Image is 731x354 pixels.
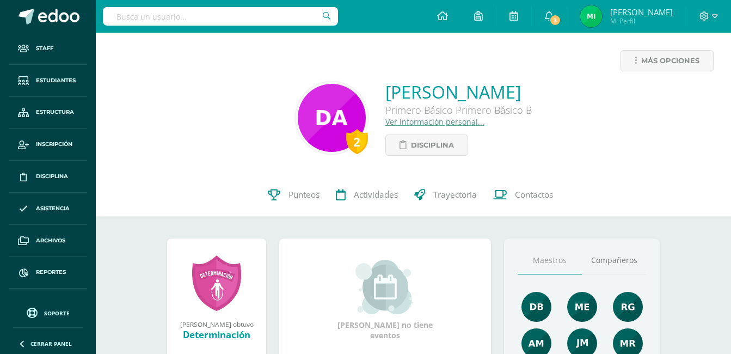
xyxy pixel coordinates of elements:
span: Disciplina [411,135,454,155]
span: Más opciones [641,51,699,71]
span: Archivos [36,236,65,245]
input: Busca un usuario... [103,7,338,26]
span: [PERSON_NAME] [610,7,673,17]
span: Asistencia [36,204,70,213]
div: 2 [346,129,368,154]
a: Punteos [260,173,328,217]
a: Asistencia [9,193,87,225]
span: Estudiantes [36,76,76,85]
span: Staff [36,44,53,53]
img: event_small.png [355,260,415,314]
a: Actividades [328,173,406,217]
a: Contactos [485,173,561,217]
a: Disciplina [385,135,468,156]
img: 65453557fab290cae8854fbf14c7a1d7.png [567,292,597,322]
span: Actividades [354,189,398,200]
img: 6f29d68f3332a1bbde006def93603702.png [580,5,602,27]
a: Disciplina [9,161,87,193]
a: Inscripción [9,129,87,161]
span: Cerrar panel [30,340,72,347]
span: Contactos [515,189,553,200]
a: Trayectoria [406,173,485,217]
span: Soporte [44,309,70,317]
a: Estructura [9,97,87,129]
div: [PERSON_NAME] obtuvo [178,320,255,328]
span: 3 [549,14,561,26]
img: 5ef1ac25c7dcefbc1714b851d360c71f.png [298,84,366,152]
a: Ver información personal... [385,117,484,127]
img: 92e8b7530cfa383477e969a429d96048.png [521,292,551,322]
div: Determinación [178,328,255,341]
img: c8ce501b50aba4663d5e9c1ec6345694.png [613,292,643,322]
a: Maestros [518,247,582,274]
span: Reportes [36,268,66,277]
a: Staff [9,33,87,65]
a: Estudiantes [9,65,87,97]
span: Disciplina [36,172,68,181]
div: Primero Básico Primero Básico B [385,103,532,117]
span: Estructura [36,108,74,117]
span: Inscripción [36,140,72,149]
a: Archivos [9,225,87,257]
div: [PERSON_NAME] no tiene eventos [331,260,440,340]
span: Trayectoria [433,189,477,200]
a: Reportes [9,257,87,289]
a: Soporte [13,305,83,320]
a: Más opciones [621,50,714,71]
span: Punteos [288,189,320,200]
a: Compañeros [582,247,646,274]
a: [PERSON_NAME] [385,80,532,103]
span: Mi Perfil [610,16,673,26]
